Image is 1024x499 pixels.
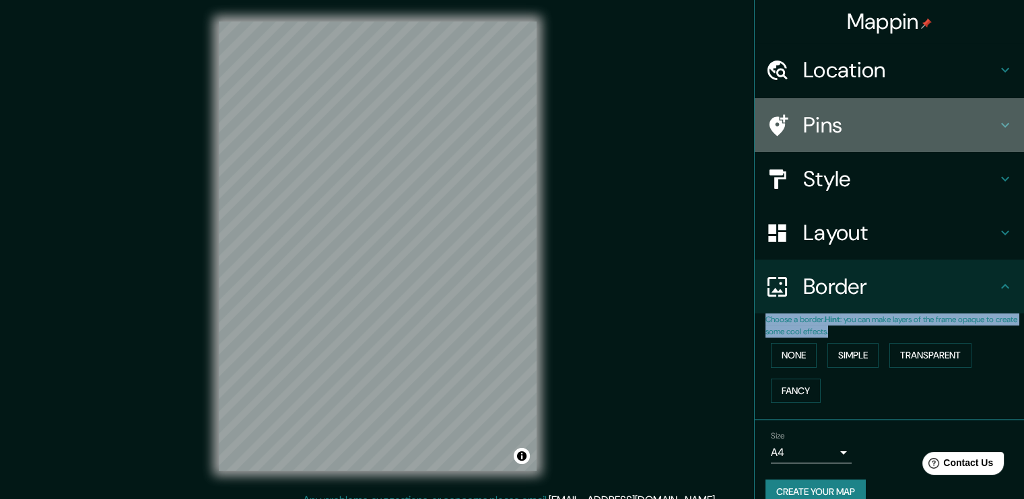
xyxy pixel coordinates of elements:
[771,442,852,463] div: A4
[771,379,821,404] button: Fancy
[755,260,1024,313] div: Border
[803,273,997,300] h4: Border
[514,448,530,464] button: Toggle attribution
[803,165,997,192] h4: Style
[803,219,997,246] h4: Layout
[219,22,537,471] canvas: Map
[803,112,997,139] h4: Pins
[755,152,1024,206] div: Style
[765,313,1024,338] p: Choose a border. : you can make layers of the frame opaque to create some cool effects.
[847,8,932,35] h4: Mappin
[904,447,1009,484] iframe: Help widget launcher
[827,343,879,368] button: Simple
[771,343,817,368] button: None
[889,343,971,368] button: Transparent
[825,314,840,325] b: Hint
[771,430,785,442] label: Size
[755,206,1024,260] div: Layout
[755,43,1024,97] div: Location
[755,98,1024,152] div: Pins
[803,56,997,83] h4: Location
[921,18,932,29] img: pin-icon.png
